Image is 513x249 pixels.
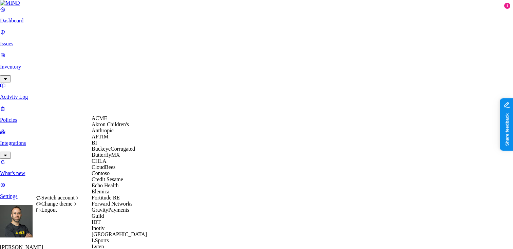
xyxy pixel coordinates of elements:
span: Credit Sesame [92,176,123,182]
span: APTIM [92,134,109,139]
div: Logout [36,207,80,213]
span: BuckeyeCorrugated [92,146,135,152]
span: BI [92,140,97,146]
span: ACME [92,115,107,121]
span: GravityPayments [92,207,129,213]
span: Fortitude RE [92,195,120,200]
span: LSports [92,237,109,243]
span: ButterflyMX [92,152,120,158]
span: Inotiv [92,225,104,231]
span: Switch account [41,195,75,200]
span: Forward Networks [92,201,132,207]
span: Akron Children's [92,121,129,127]
span: Guild [92,213,104,219]
span: Anthropic [92,128,114,133]
span: IDT [92,219,101,225]
span: Change theme [41,201,73,207]
span: Contoso [92,170,110,176]
span: Elemica [92,189,109,194]
span: CloudBees [92,164,115,170]
span: CHLA [92,158,107,164]
span: [GEOGRAPHIC_DATA] [92,231,147,237]
span: Echo Health [92,183,119,188]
